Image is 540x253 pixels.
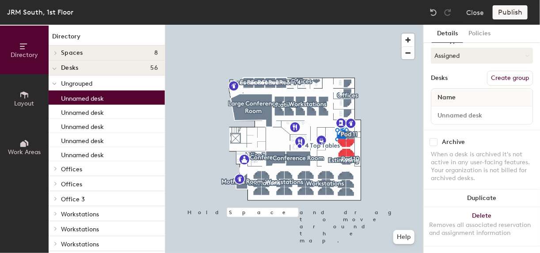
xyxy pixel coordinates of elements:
[15,100,34,107] span: Layout
[61,135,104,145] p: Unnamed desk
[61,92,104,102] p: Unnamed desk
[154,49,158,57] span: 8
[431,75,448,82] div: Desks
[61,226,99,233] span: Workstations
[61,241,99,248] span: Workstations
[429,8,438,17] img: Undo
[442,139,465,146] div: Archive
[61,64,78,72] span: Desks
[61,121,104,131] p: Unnamed desk
[61,80,92,87] span: Ungrouped
[61,166,82,173] span: Offices
[7,7,73,18] div: JRM South, 1st Floor
[433,90,460,106] span: Name
[8,148,41,156] span: Work Areas
[49,32,165,45] h1: Directory
[432,25,463,43] button: Details
[429,221,535,237] div: Removes all associated reservation and assignment information
[61,181,82,188] span: Offices
[11,51,38,59] span: Directory
[61,149,104,159] p: Unnamed desk
[487,71,533,86] button: Create group
[61,211,99,218] span: Workstations
[424,207,540,246] button: DeleteRemoves all associated reservation and assignment information
[150,64,158,72] span: 56
[61,196,85,203] span: Office 3
[431,151,533,182] div: When a desk is archived it's not active in any user-facing features. Your organization is not bil...
[433,109,531,121] input: Unnamed desk
[61,106,104,117] p: Unnamed desk
[463,25,496,43] button: Policies
[431,48,533,64] button: Assigned
[443,8,452,17] img: Redo
[424,189,540,207] button: Duplicate
[466,5,484,19] button: Close
[61,49,83,57] span: Spaces
[393,230,415,244] button: Help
